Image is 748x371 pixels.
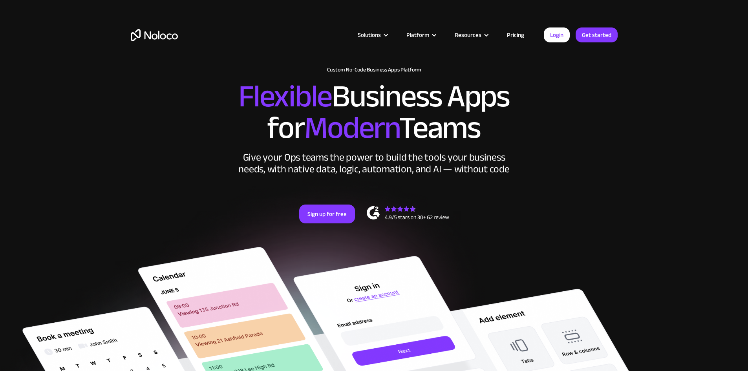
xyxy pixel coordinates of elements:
a: Sign up for free [299,205,355,223]
div: Resources [455,30,481,40]
div: Solutions [348,30,397,40]
h2: Business Apps for Teams [131,81,618,144]
span: Modern [304,99,399,157]
span: Flexible [238,67,332,126]
div: Platform [397,30,445,40]
div: Platform [406,30,429,40]
a: home [131,29,178,41]
a: Login [544,27,570,42]
a: Pricing [497,30,534,40]
div: Give your Ops teams the power to build the tools your business needs, with native data, logic, au... [237,152,512,175]
a: Get started [576,27,618,42]
div: Resources [445,30,497,40]
div: Solutions [358,30,381,40]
